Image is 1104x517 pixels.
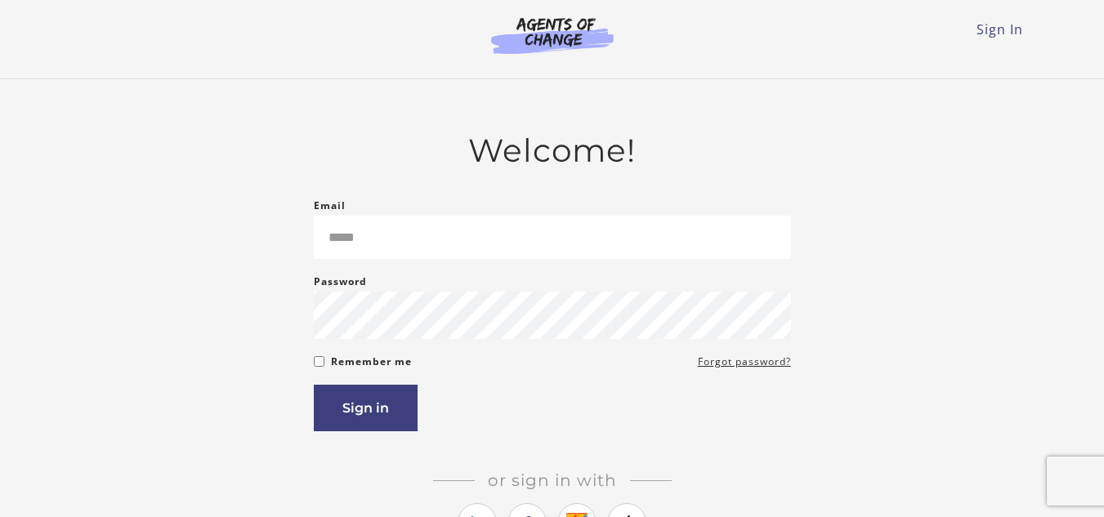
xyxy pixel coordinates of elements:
label: Password [314,272,367,292]
span: Or sign in with [475,470,630,490]
a: Sign In [977,20,1023,38]
label: Remember me [331,352,412,372]
img: Agents of Change Logo [474,16,631,54]
a: Forgot password? [698,352,791,372]
h2: Welcome! [314,131,791,170]
label: Email [314,196,346,216]
button: Sign in [314,385,418,431]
